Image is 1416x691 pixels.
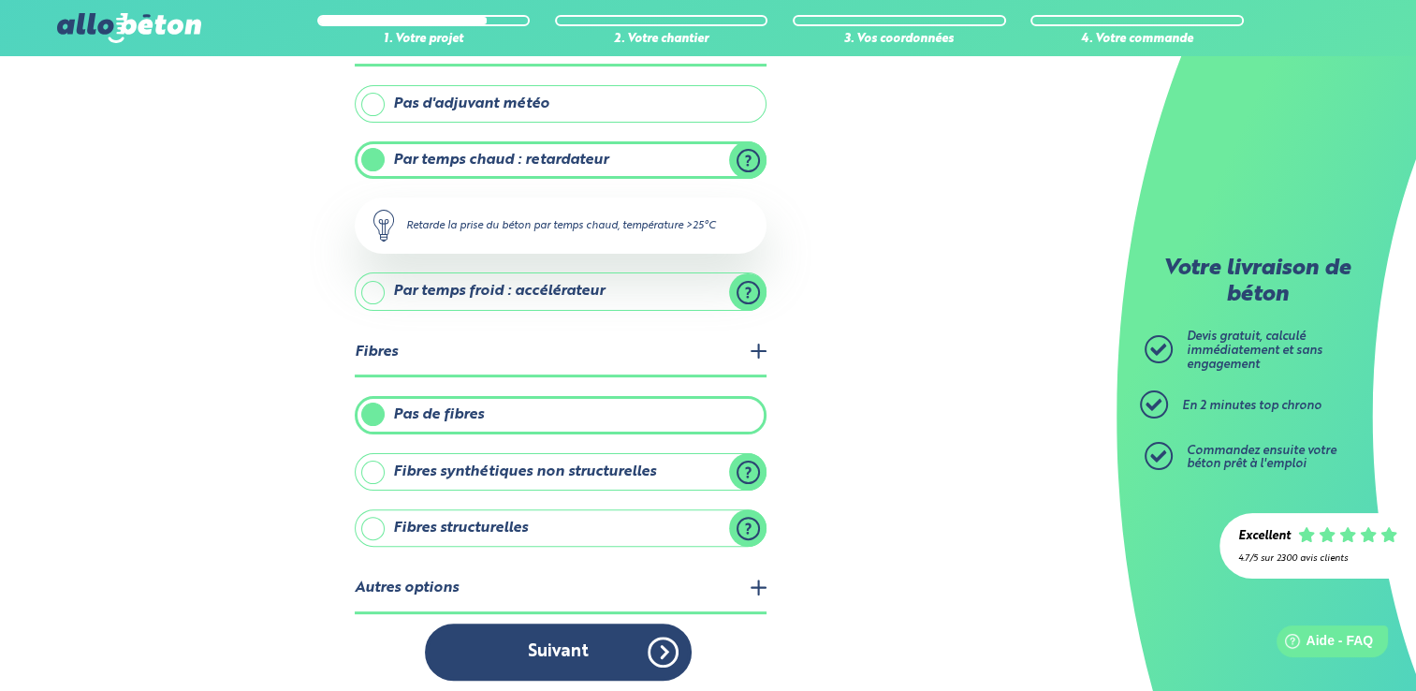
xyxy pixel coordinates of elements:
[555,33,768,47] div: 2. Votre chantier
[793,33,1006,47] div: 3. Vos coordonnées
[355,272,766,310] label: Par temps froid : accélérateur
[317,33,531,47] div: 1. Votre projet
[355,85,766,123] label: Pas d'adjuvant météo
[355,509,766,547] label: Fibres structurelles
[355,453,766,491] label: Fibres synthétiques non structurelles
[355,198,766,254] div: Retarde la prise du béton par temps chaud, température >25°C
[1030,33,1244,47] div: 4. Votre commande
[355,330,766,377] legend: Fibres
[355,141,766,179] label: Par temps chaud : retardateur
[425,624,692,681] button: Suivant
[57,13,201,43] img: allobéton
[355,396,766,434] label: Pas de fibres
[355,566,766,613] legend: Autres options
[1249,618,1395,670] iframe: Help widget launcher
